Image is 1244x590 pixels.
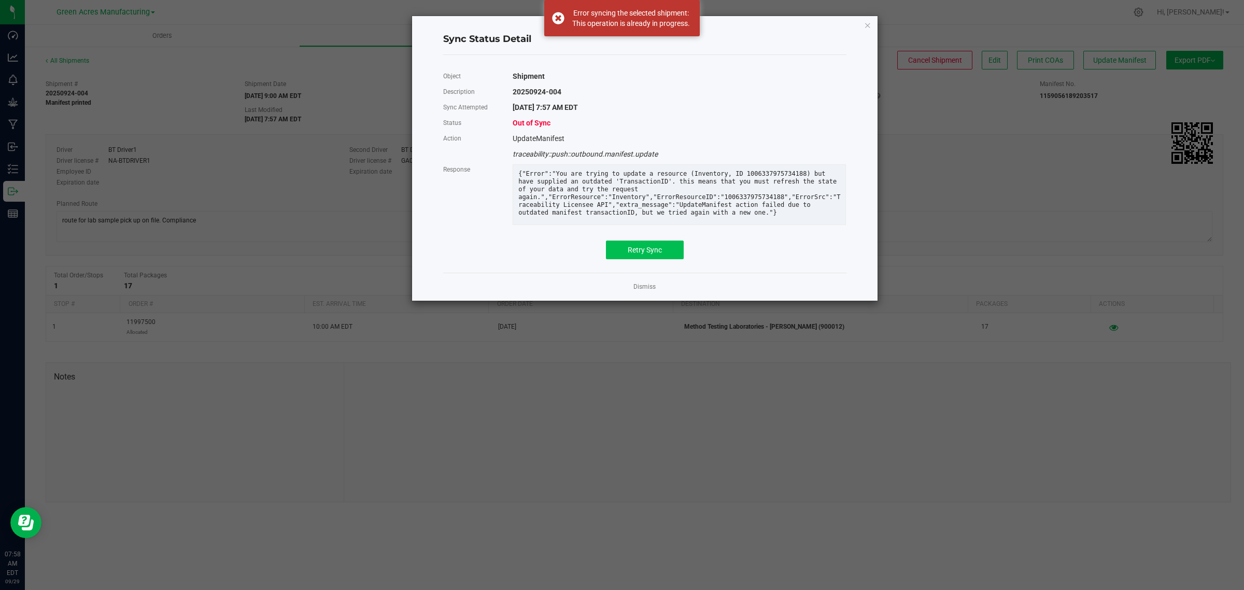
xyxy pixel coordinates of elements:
div: 20250924-004 [505,84,854,100]
div: Action [435,131,505,146]
iframe: Resource center [10,507,41,538]
button: Close [864,19,871,31]
div: Response [435,162,505,177]
a: Dismiss [633,283,656,291]
div: UpdateManifest [505,131,854,146]
div: Status [435,115,505,131]
span: Retry Sync [628,246,662,254]
span: Out of Sync [513,119,550,127]
div: Object [435,68,505,84]
div: traceability::push::outbound.manifest.update [505,146,854,162]
span: Sync Status Detail [443,33,531,46]
button: Retry Sync [606,241,684,259]
div: Sync Attempted [435,100,505,115]
div: Error syncing the selected shipment: This operation is already in progress. [570,8,692,29]
div: [DATE] 7:57 AM EDT [505,100,854,115]
div: Shipment [505,68,854,84]
div: Description [435,84,505,100]
div: {"Error":"You are trying to update a resource (Inventory, ID 1006337975734188) but have supplied ... [511,170,848,217]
